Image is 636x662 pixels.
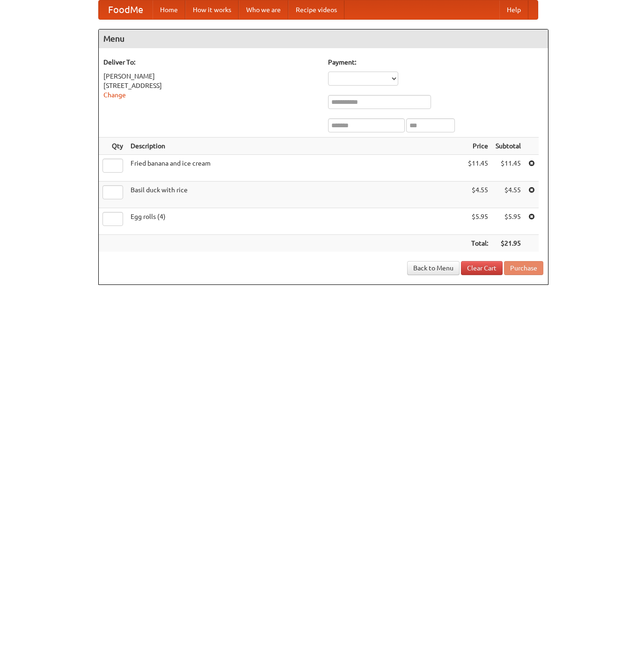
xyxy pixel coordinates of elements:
th: Price [464,138,492,155]
td: $5.95 [464,208,492,235]
a: Clear Cart [461,261,503,275]
a: Back to Menu [407,261,460,275]
td: $4.55 [492,182,525,208]
a: Who we are [239,0,288,19]
a: How it works [185,0,239,19]
th: Description [127,138,464,155]
th: Subtotal [492,138,525,155]
td: $4.55 [464,182,492,208]
td: Basil duck with rice [127,182,464,208]
h4: Menu [99,29,548,48]
td: Egg rolls (4) [127,208,464,235]
a: Home [153,0,185,19]
th: Total: [464,235,492,252]
a: Recipe videos [288,0,344,19]
td: $11.45 [464,155,492,182]
td: $5.95 [492,208,525,235]
button: Purchase [504,261,543,275]
div: [PERSON_NAME] [103,72,319,81]
h5: Deliver To: [103,58,319,67]
th: $21.95 [492,235,525,252]
td: Fried banana and ice cream [127,155,464,182]
div: [STREET_ADDRESS] [103,81,319,90]
a: Change [103,91,126,99]
th: Qty [99,138,127,155]
a: FoodMe [99,0,153,19]
a: Help [499,0,528,19]
td: $11.45 [492,155,525,182]
h5: Payment: [328,58,543,67]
